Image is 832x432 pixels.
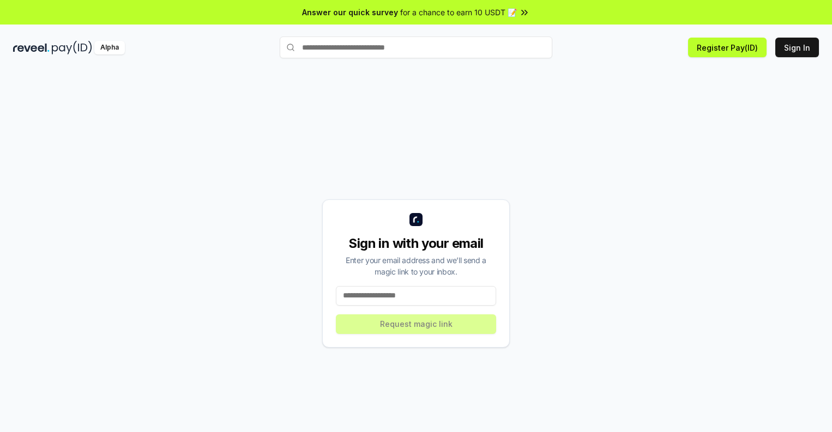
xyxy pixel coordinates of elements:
span: Answer our quick survey [302,7,398,18]
img: reveel_dark [13,41,50,54]
div: Alpha [94,41,125,54]
button: Sign In [775,38,819,57]
img: logo_small [409,213,423,226]
div: Sign in with your email [336,235,496,252]
img: pay_id [52,41,92,54]
div: Enter your email address and we’ll send a magic link to your inbox. [336,254,496,277]
span: for a chance to earn 10 USDT 📝 [400,7,517,18]
button: Register Pay(ID) [688,38,767,57]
